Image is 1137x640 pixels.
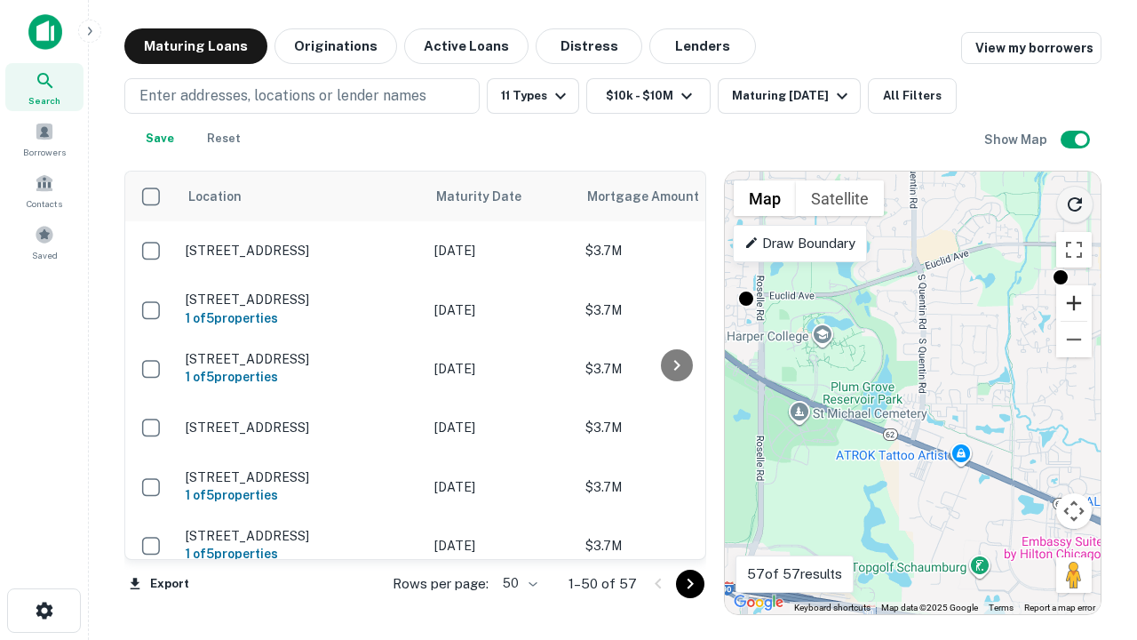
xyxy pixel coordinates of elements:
button: Zoom out [1056,322,1092,357]
th: Maturity Date [425,172,576,221]
p: [STREET_ADDRESS] [186,420,417,436]
a: Open this area in Google Maps (opens a new window) [729,591,788,614]
div: 50 [496,571,540,596]
h6: 1 of 5 properties [186,367,417,387]
p: [STREET_ADDRESS] [186,243,417,259]
span: Contacts [27,196,62,211]
button: Toggle fullscreen view [1056,232,1092,268]
iframe: Chat Widget [1048,498,1137,583]
a: Search [5,63,83,111]
p: 1–50 of 57 [568,573,637,595]
a: Report a map error [1024,603,1095,612]
button: Save your search to get updates of matches that match your search criteria. [131,121,188,156]
button: Active Loans [404,28,529,64]
button: Map camera controls [1056,493,1092,529]
h6: 1 of 5 properties [186,308,417,328]
button: Keyboard shortcuts [794,602,871,614]
span: Map data ©2025 Google [881,603,978,612]
p: [STREET_ADDRESS] [186,528,417,544]
p: 57 of 57 results [747,564,842,585]
p: [DATE] [434,418,568,437]
div: 0 0 [725,172,1101,614]
p: Draw Boundary [744,233,855,254]
span: Maturity Date [436,186,545,207]
button: All Filters [868,78,957,114]
p: $3.7M [585,241,763,260]
a: Contacts [5,166,83,214]
a: Terms (opens in new tab) [989,603,1014,612]
p: [STREET_ADDRESS] [186,351,417,367]
button: Zoom in [1056,285,1092,321]
h6: 1 of 5 properties [186,485,417,505]
span: Mortgage Amount [587,186,722,207]
button: 11 Types [487,78,579,114]
button: Maturing Loans [124,28,267,64]
button: Go to next page [676,570,704,598]
span: Saved [32,248,58,262]
p: $3.7M [585,477,763,497]
p: [DATE] [434,241,568,260]
p: [DATE] [434,300,568,320]
img: capitalize-icon.png [28,14,62,50]
span: Location [187,186,242,207]
p: [STREET_ADDRESS] [186,292,417,308]
img: Google [729,591,788,614]
p: [DATE] [434,536,568,556]
th: Mortgage Amount [576,172,772,221]
button: Export [124,571,194,597]
button: Reset [195,121,252,156]
h6: 1 of 5 properties [186,544,417,564]
th: Location [177,172,425,221]
button: Lenders [649,28,756,64]
p: Enter addresses, locations or lender names [139,85,426,107]
p: $3.7M [585,359,763,379]
p: $3.7M [585,536,763,556]
a: Saved [5,218,83,266]
span: Borrowers [23,145,66,159]
a: Borrowers [5,115,83,163]
button: Originations [274,28,397,64]
p: Rows per page: [393,573,489,595]
h6: Show Map [984,130,1050,149]
button: Distress [536,28,642,64]
button: Enter addresses, locations or lender names [124,78,480,114]
a: View my borrowers [961,32,1101,64]
p: [STREET_ADDRESS] [186,469,417,485]
p: [DATE] [434,477,568,497]
span: Search [28,93,60,108]
p: $3.7M [585,418,763,437]
button: Maturing [DATE] [718,78,861,114]
button: Show satellite imagery [796,180,884,216]
div: Maturing [DATE] [732,85,853,107]
p: $3.7M [585,300,763,320]
button: $10k - $10M [586,78,711,114]
button: Show street map [734,180,796,216]
button: Reload search area [1056,186,1093,223]
p: [DATE] [434,359,568,379]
